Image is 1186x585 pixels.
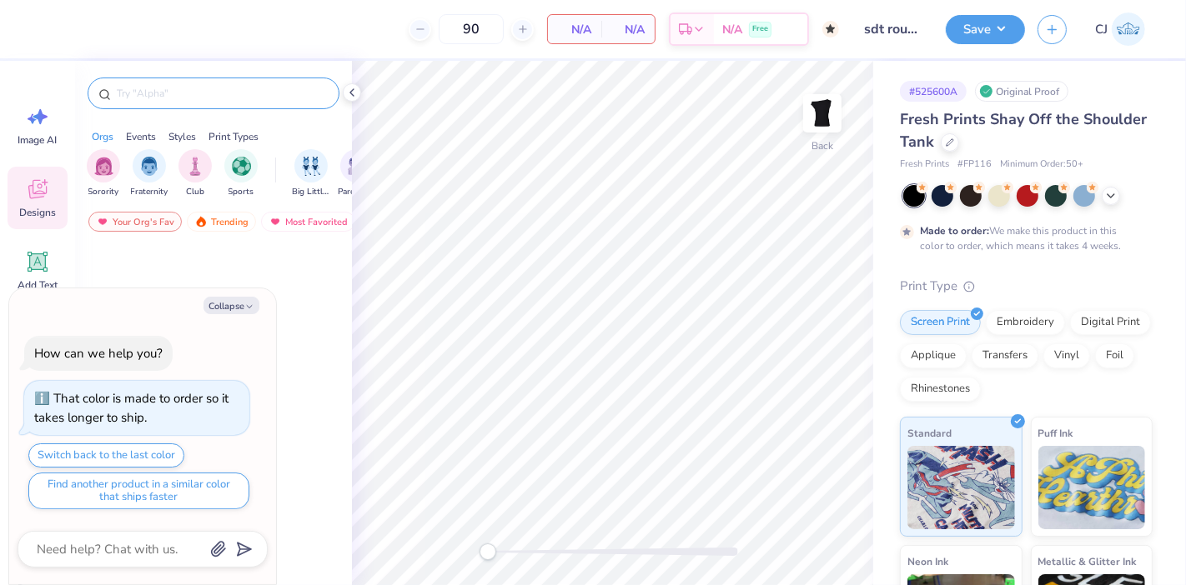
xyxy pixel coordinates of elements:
span: Minimum Order: 50 + [1000,157,1083,172]
img: Sorority Image [94,157,113,176]
img: Carljude Jashper Liwanag [1112,12,1145,46]
span: Image AI [18,133,58,147]
div: Trending [187,212,256,232]
div: filter for Parent's Weekend [338,149,376,198]
span: Standard [907,424,952,442]
div: Digital Print [1070,310,1151,335]
div: # 525600A [900,81,967,102]
button: Collapse [204,297,259,314]
div: Your Org's Fav [88,212,182,232]
div: Original Proof [975,81,1068,102]
span: # FP116 [957,157,992,172]
div: Back [812,138,833,153]
span: Metallic & Glitter Ink [1038,552,1137,570]
div: filter for Big Little Reveal [292,149,330,198]
span: Fresh Prints [900,157,949,172]
span: CJ [1095,20,1108,39]
input: Untitled Design [852,12,933,46]
span: Fresh Prints Shay Off the Shoulder Tank [900,109,1147,152]
div: Orgs [92,129,113,144]
div: Print Type [900,277,1153,296]
div: filter for Fraternity [131,149,168,198]
span: Designs [19,206,56,219]
div: Applique [900,343,967,368]
input: – – [439,14,504,44]
span: Big Little Reveal [292,186,330,198]
div: Rhinestones [900,377,981,402]
button: filter button [338,149,376,198]
img: Puff Ink [1038,446,1146,529]
span: Sorority [88,186,119,198]
button: filter button [87,149,120,198]
img: Back [806,97,839,130]
button: Switch back to the last color [28,443,184,467]
span: Puff Ink [1038,424,1073,442]
a: CJ [1088,12,1153,46]
span: Add Text [18,278,58,292]
div: Embroidery [986,310,1065,335]
div: Styles [168,129,196,144]
button: filter button [224,149,258,198]
div: Print Types [209,129,259,144]
img: Fraternity Image [140,157,158,176]
button: filter button [131,149,168,198]
img: Parent's Weekend Image [348,157,367,176]
span: Fraternity [131,186,168,198]
img: Sports Image [232,157,251,176]
div: Most Favorited [261,212,355,232]
span: N/A [558,21,591,38]
div: Transfers [972,343,1038,368]
div: Events [126,129,156,144]
span: N/A [611,21,645,38]
button: Save [946,15,1025,44]
img: Big Little Reveal Image [302,157,320,176]
span: Club [186,186,204,198]
div: Accessibility label [480,543,496,560]
img: most_fav.gif [269,216,282,227]
button: filter button [292,149,330,198]
strong: Made to order: [920,224,989,237]
div: filter for Sports [224,149,258,198]
div: Screen Print [900,310,981,335]
div: Vinyl [1043,343,1090,368]
div: filter for Club [178,149,212,198]
button: Find another product in a similar color that ships faster [28,472,249,509]
div: Foil [1095,343,1134,368]
img: Standard [907,446,1015,529]
div: filter for Sorority [87,149,120,198]
div: How can we help you? [34,345,163,362]
img: most_fav.gif [96,216,109,227]
img: trending.gif [194,216,208,227]
button: filter button [178,149,212,198]
span: Neon Ink [907,552,948,570]
input: Try "Alpha" [115,85,329,102]
img: Club Image [186,157,204,176]
div: We make this product in this color to order, which means it takes 4 weeks. [920,223,1125,253]
span: Parent's Weekend [338,186,376,198]
span: Sports [229,186,254,198]
span: Free [752,23,768,35]
span: N/A [722,21,742,38]
div: That color is made to order so it takes longer to ship. [34,390,229,426]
